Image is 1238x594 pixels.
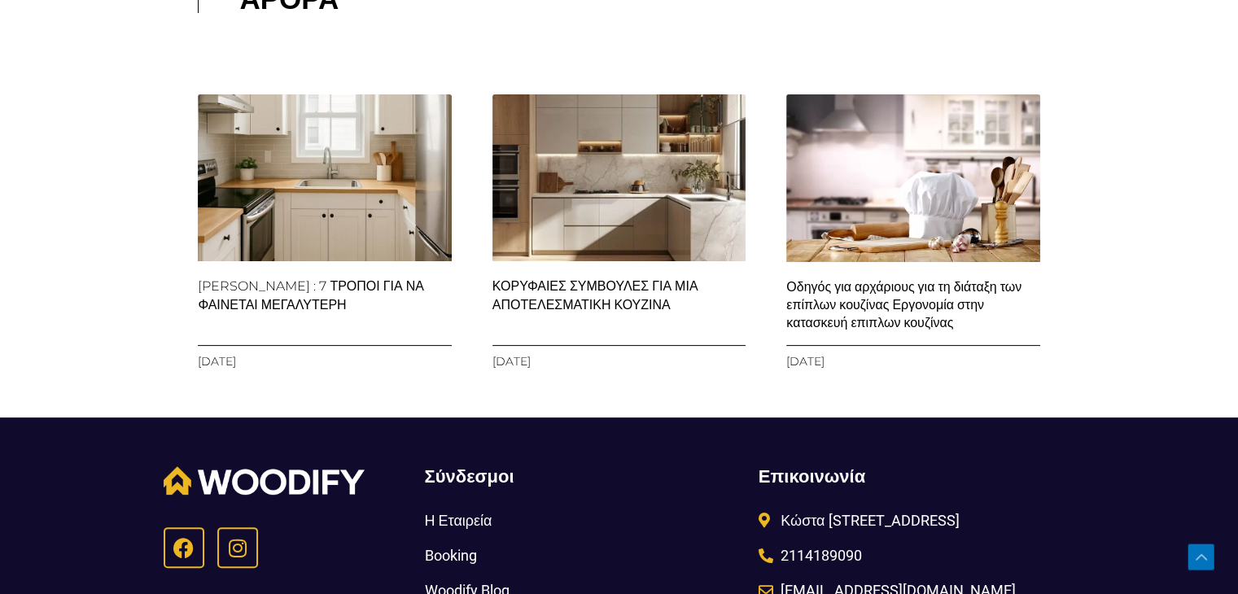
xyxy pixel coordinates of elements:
a: Οδηγός για αρχάριους για τη διάταξη των επίπλων κουζίνας Εργονομία στην κατασκευή επιπλων κουζίνας [786,279,1021,331]
a: Booking [424,542,741,569]
img: Woodify [164,466,365,495]
span: [DATE] [198,354,236,369]
a: ΚΟΡΥΦΑΙΕΣ ΣΥΜΒΟΥΛΕΣ ΓΙΑ ΜΙΑ ΑΠΟΤΕΛΕΣΜΑΤΙΚΗ ΚΟΥΖΙΝΑ [492,278,698,312]
span: Booking [424,542,476,569]
span: Κώστα [STREET_ADDRESS] [776,507,959,534]
a: 2114189090 [759,542,1072,569]
span: Η Εταιρεία [424,507,492,534]
a: [PERSON_NAME] : 7 ΤΡΟΠΟΙ ΓΙΑ ΝΑ ΦΑΙΝΕΤΑΙ ΜΕΓΑΛΥΤΕΡΗ [198,278,424,312]
a: Η Εταιρεία [424,507,741,534]
a: Κώστα [STREET_ADDRESS] [759,507,1072,534]
span: Σύνδεσμοι [424,466,514,487]
span: [DATE] [492,354,531,369]
span: [DATE] [786,354,825,369]
span: Επικοινωνία [759,466,865,487]
span: 2114189090 [776,542,862,569]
